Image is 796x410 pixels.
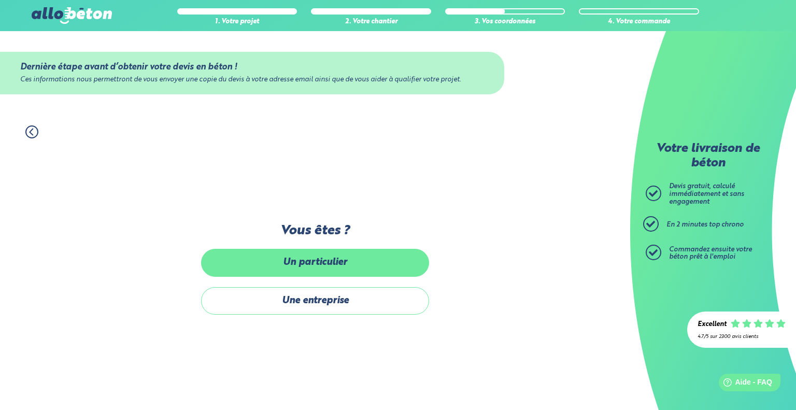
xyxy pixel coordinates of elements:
[579,18,699,26] div: 4. Votre commande
[669,183,744,205] span: Devis gratuit, calculé immédiatement et sans engagement
[201,287,429,315] label: Une entreprise
[669,246,752,261] span: Commandez ensuite votre béton prêt à l'emploi
[698,334,786,340] div: 4.7/5 sur 2300 avis clients
[648,142,767,171] p: Votre livraison de béton
[666,221,744,228] span: En 2 minutes top chrono
[20,76,484,84] div: Ces informations nous permettront de vous envoyer une copie du devis à votre adresse email ainsi ...
[32,7,111,24] img: allobéton
[177,18,297,26] div: 1. Votre projet
[704,370,785,399] iframe: Help widget launcher
[201,223,429,238] label: Vous êtes ?
[20,62,484,72] div: Dernière étape avant d’obtenir votre devis en béton !
[698,321,727,329] div: Excellent
[311,18,431,26] div: 2. Votre chantier
[201,249,429,276] label: Un particulier
[445,18,565,26] div: 3. Vos coordonnées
